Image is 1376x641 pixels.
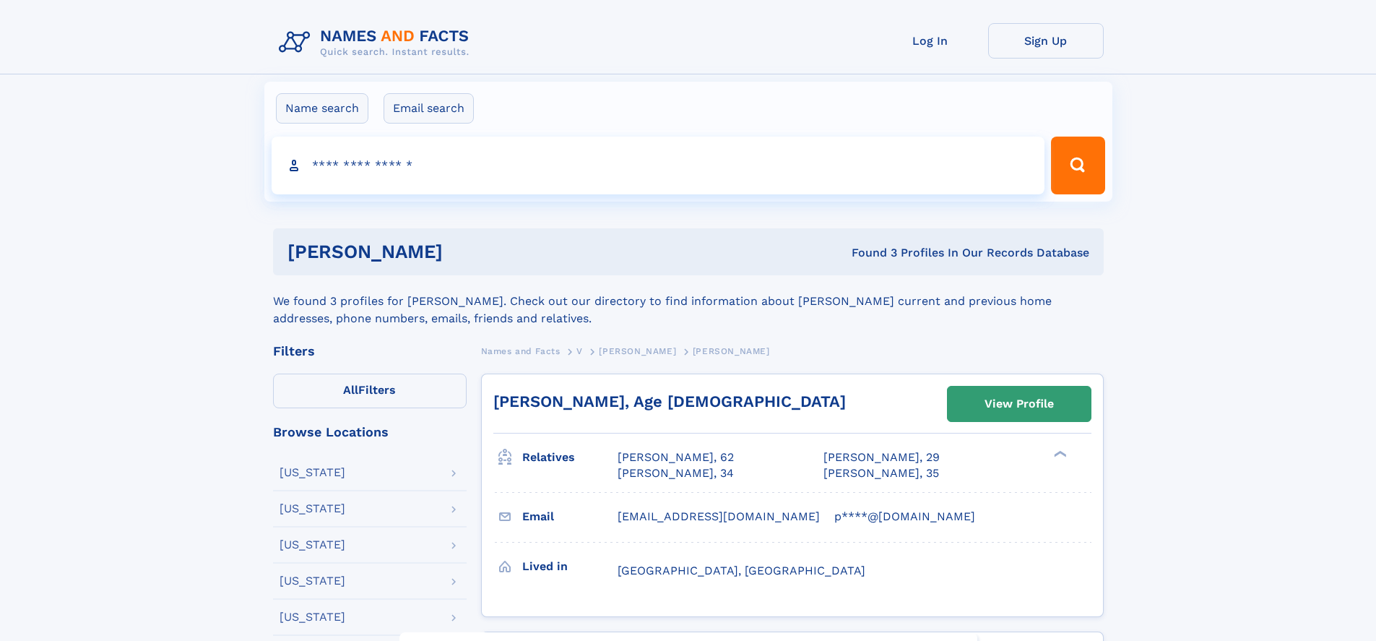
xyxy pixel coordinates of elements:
[273,374,467,408] label: Filters
[599,342,676,360] a: [PERSON_NAME]
[618,465,734,481] a: [PERSON_NAME], 34
[280,611,345,623] div: [US_STATE]
[576,346,583,356] span: V
[522,554,618,579] h3: Lived in
[823,449,940,465] a: [PERSON_NAME], 29
[493,392,846,410] a: [PERSON_NAME], Age [DEMOGRAPHIC_DATA]
[272,137,1045,194] input: search input
[693,346,770,356] span: [PERSON_NAME]
[522,504,618,529] h3: Email
[647,245,1089,261] div: Found 3 Profiles In Our Records Database
[618,564,865,577] span: [GEOGRAPHIC_DATA], [GEOGRAPHIC_DATA]
[988,23,1104,59] a: Sign Up
[280,575,345,587] div: [US_STATE]
[280,467,345,478] div: [US_STATE]
[481,342,561,360] a: Names and Facts
[273,345,467,358] div: Filters
[985,387,1054,421] div: View Profile
[948,387,1091,421] a: View Profile
[280,539,345,551] div: [US_STATE]
[618,449,734,465] a: [PERSON_NAME], 62
[343,383,358,397] span: All
[1051,137,1104,194] button: Search Button
[273,23,481,62] img: Logo Names and Facts
[599,346,676,356] span: [PERSON_NAME]
[287,243,647,261] h1: [PERSON_NAME]
[576,342,583,360] a: V
[618,509,820,523] span: [EMAIL_ADDRESS][DOMAIN_NAME]
[873,23,988,59] a: Log In
[823,465,939,481] a: [PERSON_NAME], 35
[522,445,618,470] h3: Relatives
[384,93,474,124] label: Email search
[276,93,368,124] label: Name search
[1050,449,1068,459] div: ❯
[280,503,345,515] div: [US_STATE]
[273,426,467,439] div: Browse Locations
[273,275,1104,327] div: We found 3 profiles for [PERSON_NAME]. Check out our directory to find information about [PERSON_...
